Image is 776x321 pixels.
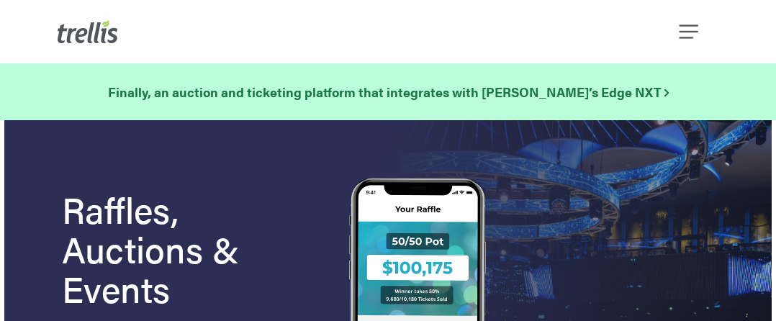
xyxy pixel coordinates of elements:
[108,82,669,102] a: Finally, an auction and ticketing platform that integrates with [PERSON_NAME]’s Edge NXT
[682,24,698,39] a: Navigation Menu
[62,189,318,308] h1: Raffles, Auctions & Events
[108,83,669,101] strong: Finally, an auction and ticketing platform that integrates with [PERSON_NAME]’s Edge NXT
[58,20,118,43] img: Trellis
